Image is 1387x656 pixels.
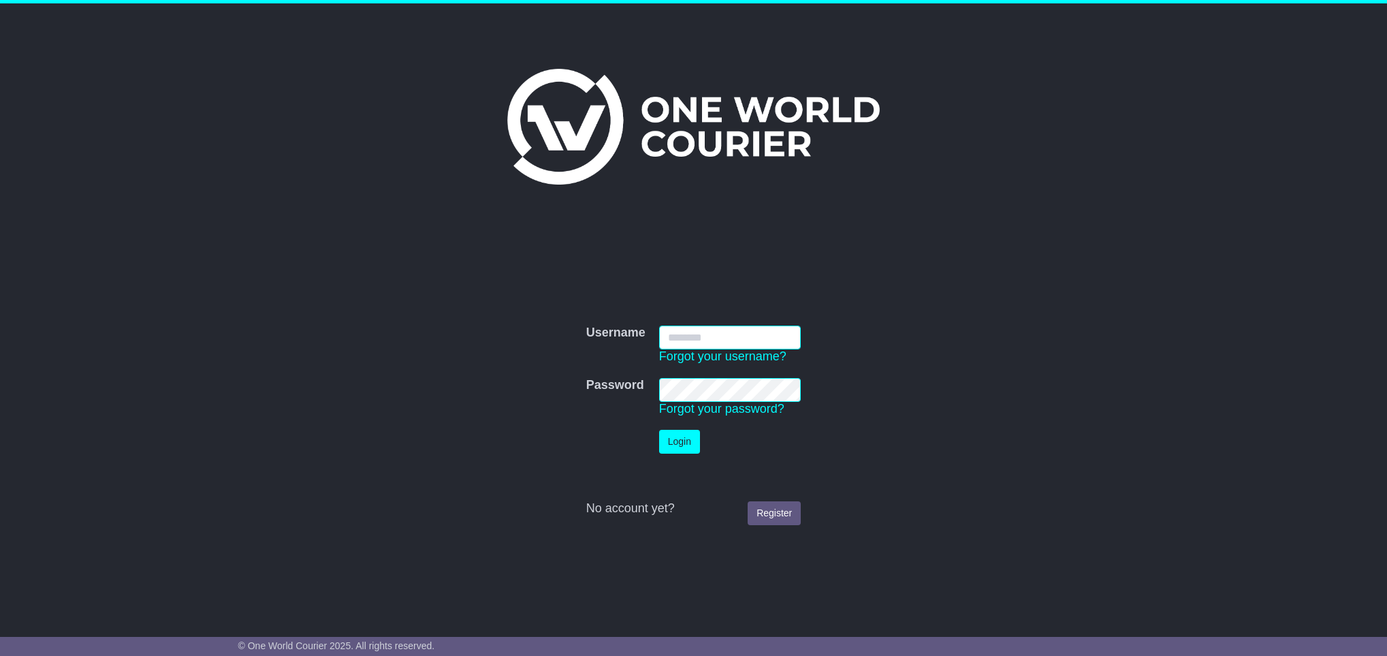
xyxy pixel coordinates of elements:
label: Password [586,378,644,393]
span: © One World Courier 2025. All rights reserved. [238,640,435,651]
img: One World [507,69,879,185]
label: Username [586,326,645,341]
a: Register [748,501,801,525]
button: Login [659,430,700,454]
div: No account yet? [586,501,801,516]
a: Forgot your username? [659,349,786,363]
a: Forgot your password? [659,402,784,416]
